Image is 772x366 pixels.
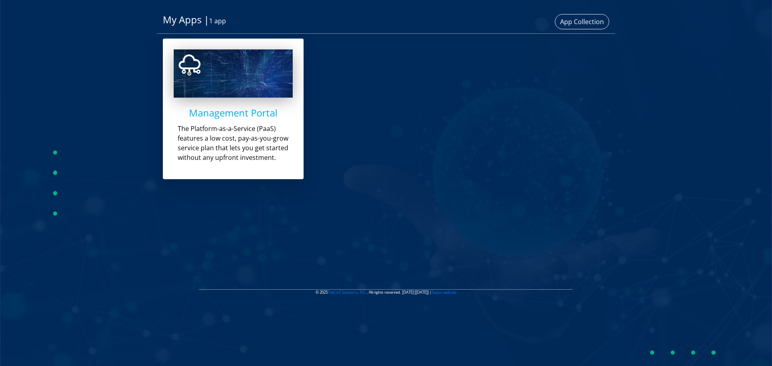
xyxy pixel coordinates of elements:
h4: Management Portal [174,107,293,119]
button: App Collection [555,14,609,29]
a: Management PortalThe Platform-as-a-Service (PaaS) features a low cost, pay-as-you-grow service pl... [163,42,304,182]
span: 1 app [209,16,226,25]
a: Status website [431,290,456,295]
a: Telit IoT Solutions, Inc. [328,290,367,295]
p: The Platform-as-a-Service (PaaS) features a low cost, pay-as-you-grow service plan that lets you ... [178,124,297,162]
h1: My Apps | [163,14,380,26]
p: © 2025 . All rights reserved. [DATE] [[DATE]] | [199,289,573,295]
img: app-mgmt-tile.png [174,49,293,98]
